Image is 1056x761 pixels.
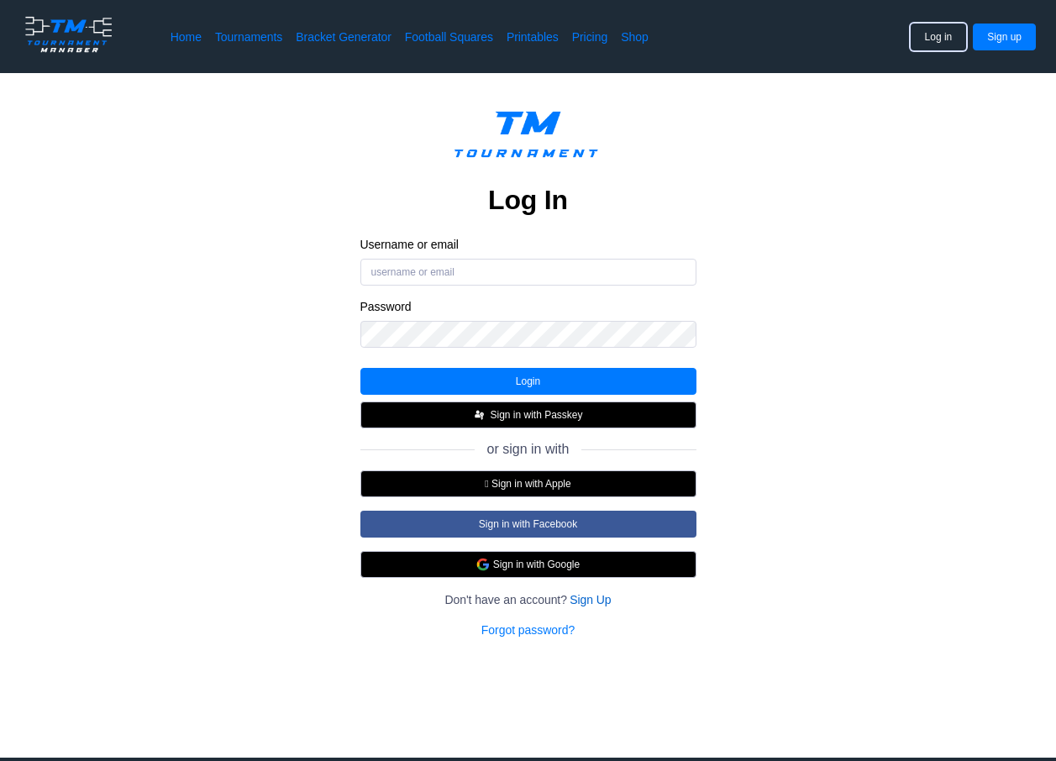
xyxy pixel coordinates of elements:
a: Pricing [572,29,607,45]
a: Sign Up [570,591,611,608]
img: logo.ffa97a18e3bf2c7d.png [20,13,117,55]
h2: Log In [488,183,568,217]
button: Sign up [973,24,1036,50]
a: Printables [507,29,559,45]
a: Bracket Generator [296,29,391,45]
button: Sign in with Passkey [360,401,696,428]
button: Sign in with Facebook [360,511,696,538]
a: Forgot password? [481,622,575,638]
input: username or email [360,259,696,286]
label: Password [360,299,696,314]
button: Log in [911,24,967,50]
img: FIDO_Passkey_mark_A_white.b30a49376ae8d2d8495b153dc42f1869.svg [473,408,486,422]
button: Login [360,368,696,395]
span: or sign in with [487,442,570,457]
img: google.d7f092af888a54de79ed9c9303d689d7.svg [476,558,490,571]
span: Don't have an account? [444,591,567,608]
label: Username or email [360,237,696,252]
a: Football Squares [405,29,493,45]
img: logo.ffa97a18e3bf2c7d.png [441,100,616,176]
button:  Sign in with Apple [360,470,696,497]
a: Home [171,29,202,45]
a: Shop [621,29,649,45]
a: Tournaments [215,29,282,45]
button: Sign in with Google [360,551,696,578]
